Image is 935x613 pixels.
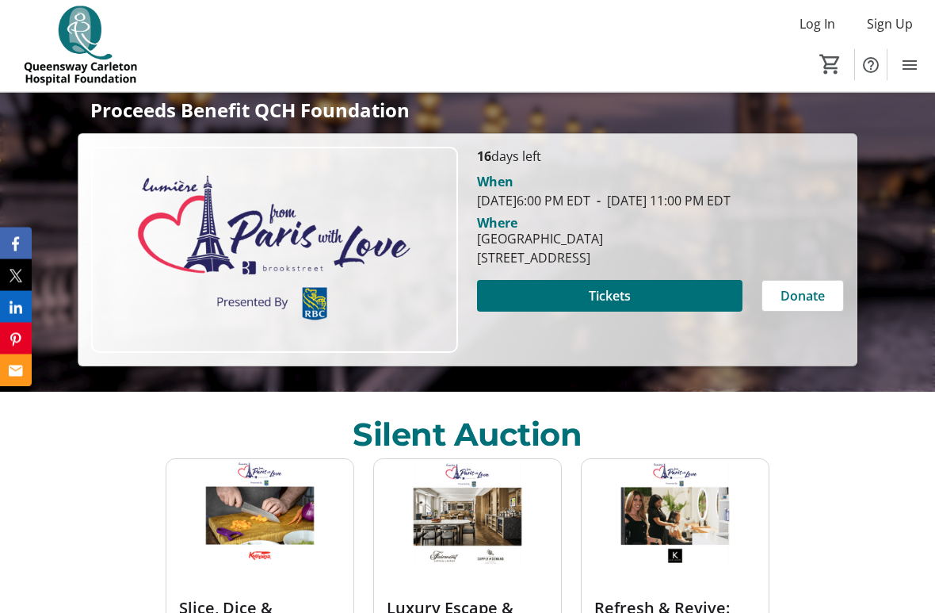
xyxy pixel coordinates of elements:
button: Donate [761,281,844,312]
span: Log In [800,14,835,33]
span: 16 [477,148,491,166]
button: Tickets [477,281,742,312]
button: Log In [787,11,848,36]
button: Menu [894,49,925,81]
div: Silent Auction [353,412,582,459]
div: Where [477,217,517,230]
span: Tickets [589,287,631,306]
button: Help [855,49,887,81]
img: QCH Foundation's Logo [10,6,151,86]
span: [DATE] 6:00 PM EDT [477,193,590,210]
span: Sign Up [867,14,913,33]
p: days left [477,148,844,167]
button: Sign Up [854,11,925,36]
img: Campaign CTA Media Photo [91,148,458,354]
span: [DATE] 11:00 PM EDT [590,193,731,210]
img: Slice, Dice & Sharpen: Chef Skills for Two [166,460,353,565]
p: Proceeds Benefit QCH Foundation [90,101,844,121]
img: Refresh & Revive: Wash, Cut & Style at K Hair Lounge [582,460,769,565]
span: - [590,193,607,210]
div: When [477,173,513,192]
span: Donate [780,287,825,306]
img: Luxury Escape & Gourmet Experience Package [374,460,561,565]
div: [GEOGRAPHIC_DATA] [477,230,603,249]
div: [STREET_ADDRESS] [477,249,603,268]
button: Cart [816,50,845,79]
